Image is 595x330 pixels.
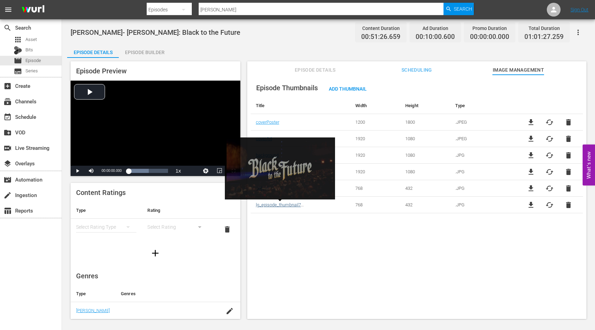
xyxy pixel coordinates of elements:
[76,188,126,197] span: Content Ratings
[450,131,516,147] td: .JPEG
[470,23,509,33] div: Promo Duration
[3,159,12,168] span: Overlays
[564,151,573,159] button: delete
[361,23,400,33] div: Content Duration
[583,145,595,186] button: Open Feedback Widget
[76,308,110,313] a: [PERSON_NAME]
[14,67,22,75] span: Series
[3,97,12,106] span: Channels
[545,201,554,209] button: cached
[67,44,119,58] button: Episode Details
[115,286,219,302] th: Genres
[76,272,98,280] span: Genres
[470,33,509,41] span: 00:00:00.000
[391,66,442,74] span: Scheduling
[545,184,554,193] button: cached
[450,114,516,131] td: .JPEG
[527,118,535,126] a: file_download
[323,86,372,92] span: Add Thumbnail
[350,197,400,213] td: 768
[119,44,170,61] div: Episode Builder
[564,135,573,143] span: delete
[3,24,12,32] span: Search
[25,36,37,43] span: Asset
[564,168,573,176] button: delete
[361,33,400,41] span: 00:51:26.659
[3,191,12,199] span: Ingestion
[400,164,450,180] td: 1080
[3,176,12,184] span: Automation
[128,169,168,173] div: Progress Bar
[400,197,450,213] td: 432
[527,151,535,159] a: file_download
[450,164,516,180] td: .JPG
[142,202,213,219] th: Rating
[564,184,573,193] button: delete
[171,166,185,176] button: Playback Rate
[416,33,455,41] span: 00:10:00.600
[71,202,142,219] th: Type
[450,180,516,197] td: .JPG
[289,66,341,74] span: Episode Details
[71,286,115,302] th: Type
[3,113,12,121] span: Schedule
[256,202,315,207] a: lg_episode_thumbnail768x432
[25,57,41,64] span: Episode
[524,33,564,41] span: 01:01:27.259
[71,81,240,176] div: Video Player
[400,147,450,164] td: 1080
[223,225,231,234] span: delete
[545,118,554,126] button: cached
[527,184,535,193] a: file_download
[450,197,516,213] td: .JPG
[25,47,33,53] span: Bits
[350,131,400,147] td: 1920
[545,168,554,176] button: cached
[527,168,535,176] a: file_download
[454,3,472,15] span: Search
[71,166,84,176] button: Play
[84,166,98,176] button: Mute
[400,131,450,147] td: 1080
[527,135,535,143] a: file_download
[350,164,400,180] td: 1920
[524,23,564,33] div: Total Duration
[443,3,474,15] button: Search
[545,135,554,143] button: cached
[256,120,279,125] a: coverPoster
[3,128,12,137] span: VOD
[3,144,12,152] span: Live Streaming
[527,201,535,209] a: file_download
[492,66,544,74] span: Image Management
[350,97,400,114] th: Width
[400,114,450,131] td: 1800
[400,97,450,114] th: Height
[14,56,22,65] span: Episode
[71,28,240,37] span: [PERSON_NAME]- [PERSON_NAME]: Black to the Future
[213,166,227,176] button: Picture-in-Picture
[450,97,516,114] th: Type
[102,169,122,173] span: 00:00:00.000
[14,46,22,54] div: Bits
[350,147,400,164] td: 1920
[564,118,573,126] span: delete
[350,114,400,131] td: 1200
[71,202,240,240] table: simple table
[199,166,213,176] button: Jump To Time
[545,151,554,159] button: cached
[67,44,119,61] div: Episode Details
[323,82,372,95] button: Add Thumbnail
[571,7,588,12] a: Sign Out
[76,67,127,75] span: Episode Preview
